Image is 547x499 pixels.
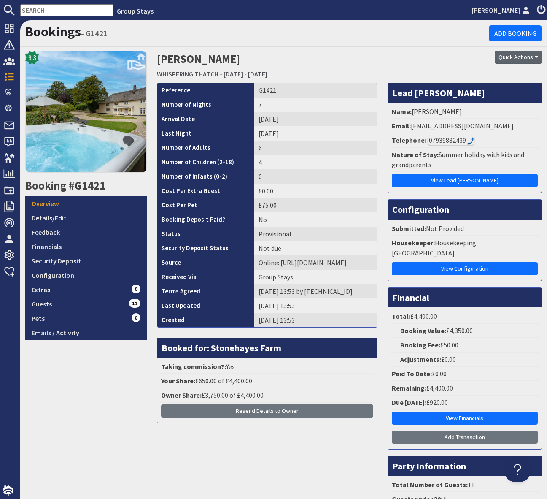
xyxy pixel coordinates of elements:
a: Bookings [25,23,81,40]
td: 6 [254,141,377,155]
a: Add Booking [489,25,542,41]
td: No [254,212,377,227]
th: Reference [157,83,254,98]
th: Security Deposit Status [157,241,254,255]
th: Number of Nights [157,98,254,112]
a: Details/Edit [25,211,147,225]
a: Group Stays [117,7,154,15]
td: 4 [254,155,377,169]
li: £3,750.00 of £4,400.00 [159,388,375,403]
strong: Taking commission?: [161,362,226,371]
td: £75.00 [254,198,377,212]
img: WHISPERING THATCH's icon [25,51,147,172]
th: Last Night [157,126,254,141]
li: £4,400.00 [390,381,539,396]
a: Pets0 [25,311,147,325]
input: SEARCH [20,4,113,16]
li: Yes [159,360,375,374]
th: Number of Adults [157,141,254,155]
a: Overview [25,196,147,211]
strong: Name: [392,107,412,116]
button: Quick Actions [495,51,542,64]
img: staytech_i_w-64f4e8e9ee0a9c174fd5317b4b171b261742d2d393467e5bdba4413f4f884c10.svg [3,485,13,496]
span: 0 [132,313,141,322]
a: Security Deposit [25,254,147,268]
td: [DATE] 13:53 [254,298,377,313]
i: Agreements were checked at the time of signing booking terms:<br>- I AGREE to take out appropriat... [200,289,207,296]
iframe: Toggle Customer Support [505,457,530,482]
a: Feedback [25,225,147,239]
th: Received Via [157,270,254,284]
a: 9.3 [25,51,147,179]
td: 7 [254,98,377,112]
strong: Your Share: [161,377,195,385]
li: Not Provided [390,222,539,236]
h2: Booking #G1421 [25,179,147,193]
strong: Housekeeper: [392,239,435,247]
h2: [PERSON_NAME] [157,51,410,81]
td: [DATE] [254,112,377,126]
h3: Lead [PERSON_NAME] [388,83,542,103]
a: WHISPERING THATCH [157,70,218,78]
strong: Booking Value: [400,326,446,335]
li: £4,400.00 [390,309,539,324]
li: 11 [390,478,539,492]
button: Resend Details to Owner [161,404,373,418]
td: 0 [254,169,377,184]
td: Not due [254,241,377,255]
td: Online: https://www.google.com/ [254,255,377,270]
li: Summer holiday with kids and grandparents [390,148,539,172]
th: Number of Children (2-18) [157,155,254,169]
a: [PERSON_NAME] [472,5,532,15]
h3: Booked for: Stonehayes Farm [157,338,377,358]
strong: Submitted: [392,224,426,233]
a: Financials [25,239,147,254]
span: 11 [129,299,141,307]
td: [DATE] 13:53 [254,313,377,327]
a: Add Transaction [392,431,538,444]
span: 9.3 [28,52,36,62]
a: View Financials [392,412,538,425]
th: Number of Infants (0-2) [157,169,254,184]
div: Call: 07939882439 [428,135,474,145]
li: £50.00 [390,338,539,353]
a: Configuration [25,268,147,282]
a: Guests11 [25,297,147,311]
span: - [220,70,222,78]
h3: Party Information [388,456,542,476]
th: Created [157,313,254,327]
strong: Booking Fee: [400,341,440,349]
li: £0.00 [390,353,539,367]
small: - G1421 [81,28,108,38]
li: £920.00 [390,396,539,410]
strong: Owner Share: [161,391,202,399]
h3: Configuration [388,200,542,219]
img: hfpfyWBK5wQHBAGPgDf9c6qAYOxxMAAAAASUVORK5CYII= [467,137,474,145]
h3: Financial [388,288,542,307]
td: G1421 [254,83,377,98]
th: Booking Deposit Paid? [157,212,254,227]
td: [DATE] [254,126,377,141]
a: View Lead [PERSON_NAME] [392,174,538,187]
li: £4,350.00 [390,324,539,338]
th: Cost Per Pet [157,198,254,212]
a: Extras0 [25,282,147,297]
strong: Total: [392,312,410,320]
th: Cost Per Extra Guest [157,184,254,198]
th: Status [157,227,254,241]
strong: Total Number of Guests: [392,480,468,489]
li: [PERSON_NAME] [390,105,539,119]
td: Provisional [254,227,377,241]
strong: Due [DATE]: [392,398,426,407]
td: [DATE] 13:53 by [TECHNICAL_ID] [254,284,377,298]
th: Source [157,255,254,270]
strong: Email: [392,122,411,130]
li: £650.00 of £4,400.00 [159,374,375,388]
li: £0.00 [390,367,539,381]
td: £0.00 [254,184,377,198]
th: Last Updated [157,298,254,313]
a: View Configuration [392,262,538,275]
strong: Paid To Date: [392,369,432,378]
strong: Remaining: [392,384,426,392]
strong: Telephone: [392,136,426,144]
